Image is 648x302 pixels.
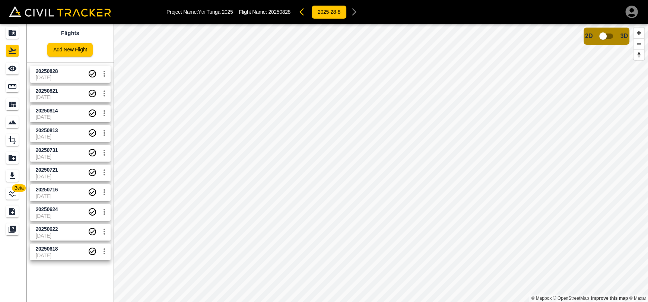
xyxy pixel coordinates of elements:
button: 2025-28-8 [311,5,347,19]
span: 20250828 [268,9,290,15]
button: Reset bearing to north [633,49,644,60]
img: Civil Tracker [9,6,111,16]
button: Zoom in [633,28,644,38]
span: 2D [585,33,593,39]
p: Flight Name: [239,9,290,15]
canvas: Map [114,24,648,302]
a: Maxar [629,296,646,301]
a: Map feedback [591,296,628,301]
a: OpenStreetMap [553,296,589,301]
p: Project Name: Ytri Tunga 2025 [166,9,233,15]
button: Zoom out [633,38,644,49]
a: Mapbox [531,296,552,301]
span: 3D [620,33,628,39]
